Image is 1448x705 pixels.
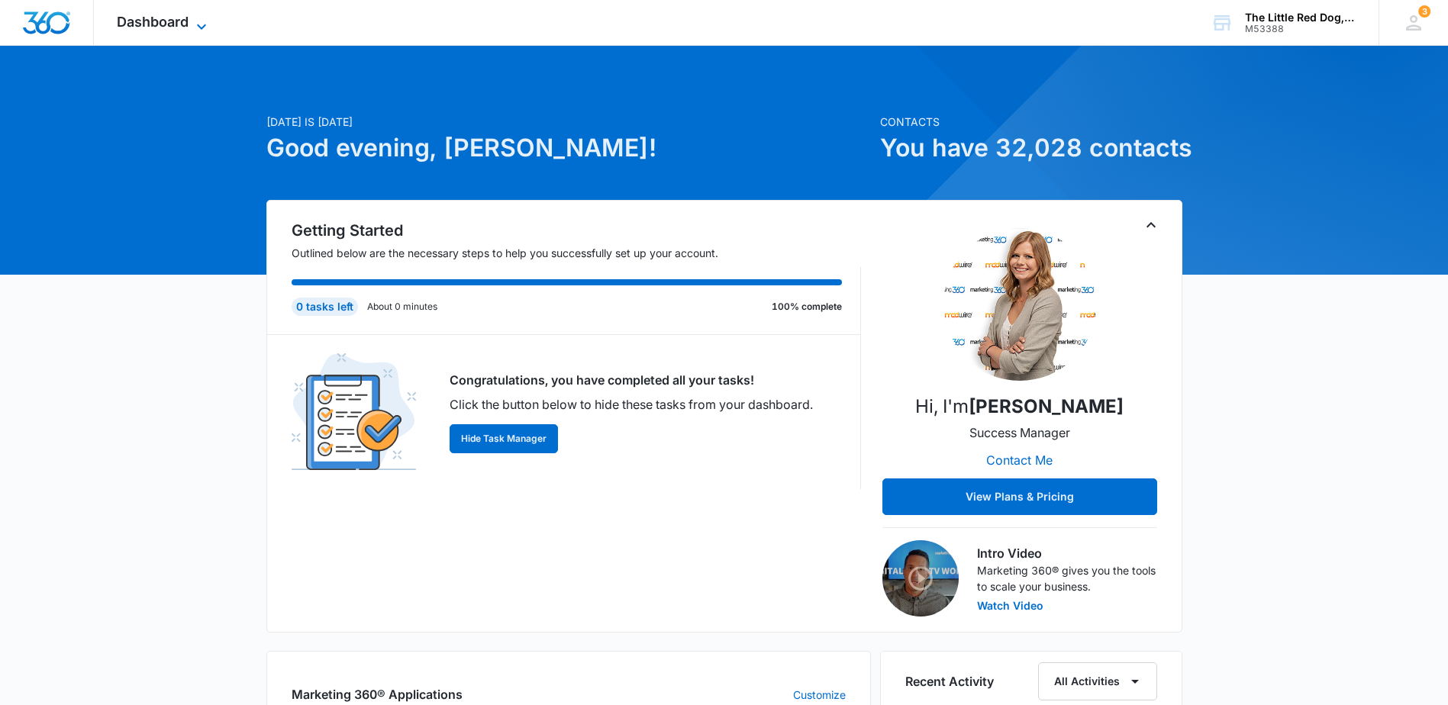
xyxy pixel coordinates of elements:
button: Toggle Collapse [1142,216,1160,234]
strong: [PERSON_NAME] [969,395,1124,417]
p: Success Manager [969,423,1070,442]
div: notifications count [1418,5,1430,18]
h2: Marketing 360® Applications [292,685,463,703]
img: Robin Mills [943,228,1096,381]
p: 100% complete [772,300,842,314]
div: account id [1245,24,1356,34]
span: Dashboard [117,14,189,30]
p: Outlined below are the necessary steps to help you successfully set up your account. [292,245,861,261]
button: Watch Video [977,600,1043,611]
a: Customize [793,687,846,703]
p: [DATE] is [DATE] [266,114,871,130]
p: Click the button below to hide these tasks from your dashboard. [450,395,813,414]
h2: Getting Started [292,219,861,242]
h1: Good evening, [PERSON_NAME]! [266,130,871,166]
button: Contact Me [971,442,1068,478]
p: Contacts [880,114,1182,130]
h6: Recent Activity [905,672,994,691]
h1: You have 32,028 contacts [880,130,1182,166]
p: Hi, I'm [915,393,1124,420]
button: Hide Task Manager [450,424,558,453]
button: All Activities [1038,662,1157,700]
button: View Plans & Pricing [882,478,1157,515]
h3: Intro Video [977,544,1157,562]
img: Intro Video [882,540,959,616]
div: 0 tasks left [292,298,358,316]
div: account name [1245,11,1356,24]
span: 3 [1418,5,1430,18]
p: About 0 minutes [367,300,437,314]
p: Marketing 360® gives you the tools to scale your business. [977,562,1157,594]
p: Congratulations, you have completed all your tasks! [450,371,813,389]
